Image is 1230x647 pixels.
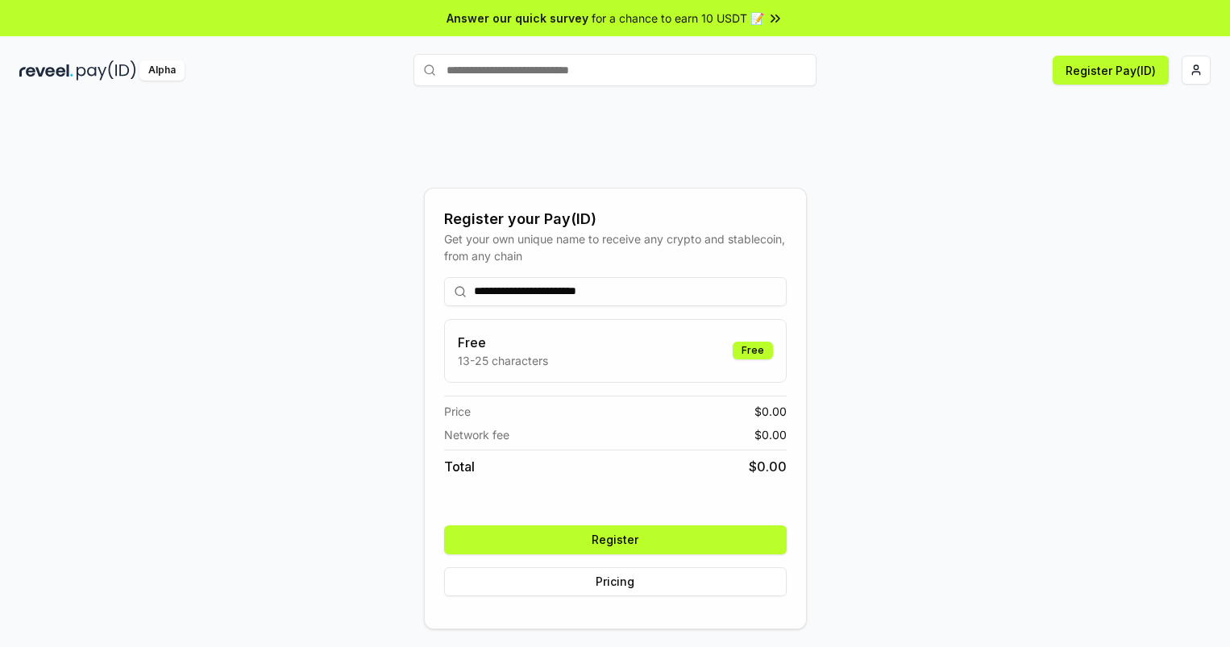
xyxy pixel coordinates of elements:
[77,60,136,81] img: pay_id
[447,10,588,27] span: Answer our quick survey
[733,342,773,359] div: Free
[749,457,787,476] span: $ 0.00
[444,457,475,476] span: Total
[1053,56,1169,85] button: Register Pay(ID)
[444,403,471,420] span: Price
[444,567,787,596] button: Pricing
[444,230,787,264] div: Get your own unique name to receive any crypto and stablecoin, from any chain
[592,10,764,27] span: for a chance to earn 10 USDT 📝
[458,333,548,352] h3: Free
[444,426,509,443] span: Network fee
[19,60,73,81] img: reveel_dark
[139,60,185,81] div: Alpha
[444,208,787,230] div: Register your Pay(ID)
[458,352,548,369] p: 13-25 characters
[754,403,787,420] span: $ 0.00
[754,426,787,443] span: $ 0.00
[444,525,787,554] button: Register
